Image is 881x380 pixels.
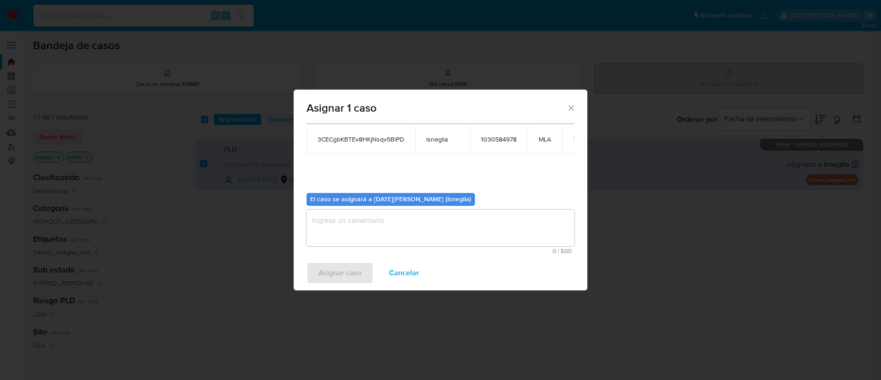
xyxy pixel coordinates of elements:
span: lsneglia [426,135,459,143]
button: icon-button [573,133,584,144]
span: MLA [539,135,551,143]
button: Cancelar [377,262,431,284]
span: 1030584978 [481,135,517,143]
span: Asignar 1 caso [307,102,567,113]
span: Cancelar [389,263,419,283]
span: 3CECgbKBTEv8HKjNsqv5BiPD [318,135,404,143]
span: Máximo 500 caracteres [309,248,572,254]
div: assign-modal [294,90,587,290]
button: Cerrar ventana [567,103,575,112]
b: El caso se asignará a [DATE][PERSON_NAME] (lsneglia) [310,194,471,204]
